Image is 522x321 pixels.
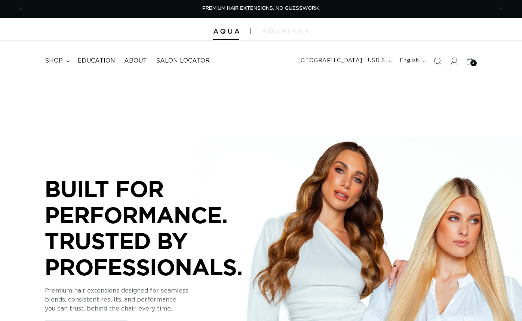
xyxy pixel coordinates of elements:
[294,54,395,68] button: [GEOGRAPHIC_DATA] | USD $
[120,52,151,69] a: About
[151,52,214,69] a: Salon Locator
[13,2,30,16] button: Previous announcement
[472,60,475,66] span: 2
[77,57,115,65] span: Education
[492,2,509,16] button: Next announcement
[45,57,63,65] span: shop
[45,176,269,280] p: BUILT FOR PERFORMANCE. TRUSTED BY PROFESSIONALS.
[213,29,239,34] img: Aqua Hair Extensions
[298,57,385,65] span: [GEOGRAPHIC_DATA] | USD $
[395,54,429,68] button: English
[262,29,309,33] img: aqualyna.com
[45,286,269,313] p: Premium hair extensions designed for seamless blends, consistent results, and performance you can...
[202,6,320,11] span: PREMIUM HAIR EXTENSIONS. NO GUESSWORK.
[124,57,147,65] span: About
[156,57,210,65] span: Salon Locator
[40,52,73,69] summary: shop
[73,52,120,69] a: Education
[400,57,419,65] span: English
[429,53,446,69] summary: Search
